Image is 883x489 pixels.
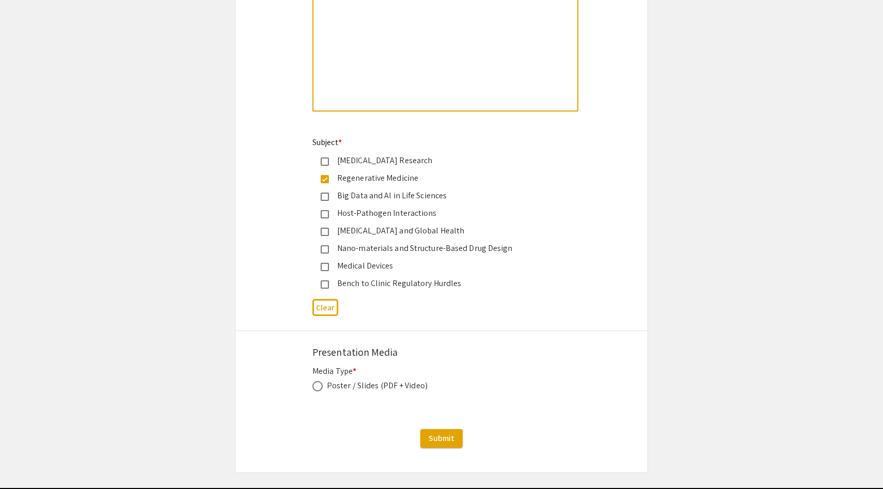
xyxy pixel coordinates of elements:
[312,344,571,360] div: Presentation Media
[329,277,546,290] div: Bench to Clinic Regulatory Hurdles
[329,207,546,219] div: Host-Pathogen Interactions
[329,190,546,202] div: Big Data and Al in Life Sciences
[312,366,356,376] mat-label: Media Type
[329,172,546,184] div: Regenerative Medicine
[327,380,428,392] div: Poster / Slides (PDF + Video)
[329,260,546,272] div: Medical Devices
[312,299,338,316] button: Clear
[8,443,44,481] iframe: Chat
[329,154,546,167] div: [MEDICAL_DATA] Research
[312,137,342,148] mat-label: Subject
[329,242,546,255] div: Nano-materials and Structure-Based Drug Design
[429,433,454,444] span: Submit
[329,225,546,237] div: [MEDICAL_DATA] and Global Health
[420,429,463,448] button: Submit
